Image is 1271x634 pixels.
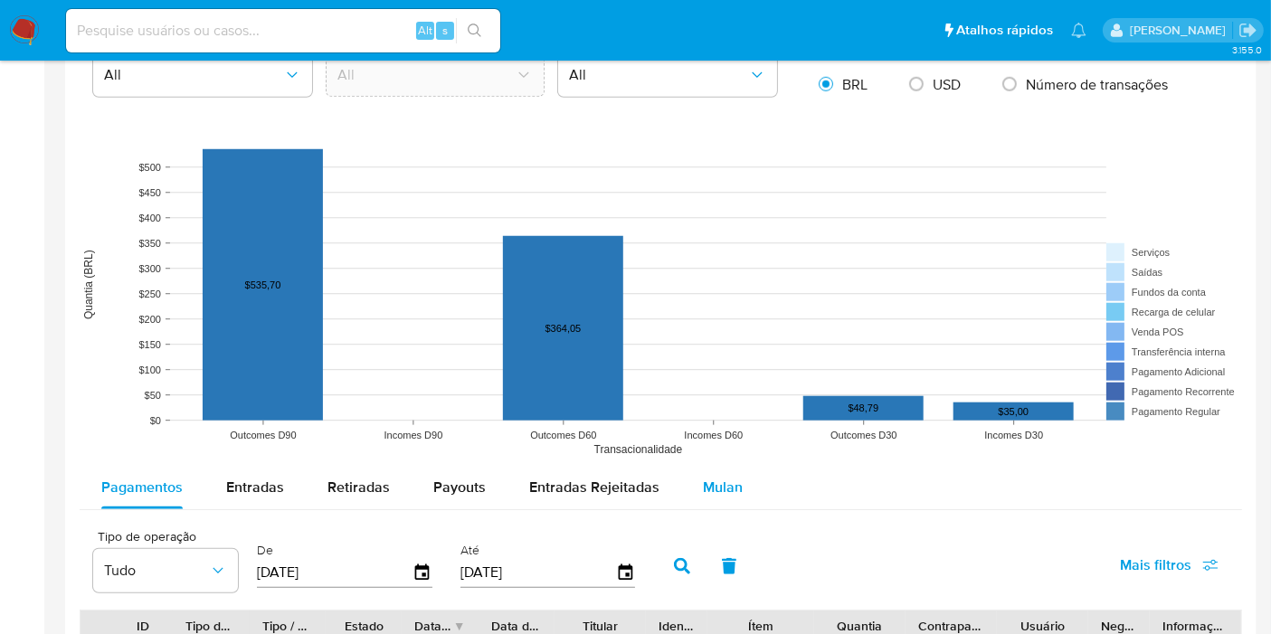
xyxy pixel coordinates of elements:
[956,21,1053,40] span: Atalhos rápidos
[442,22,448,39] span: s
[66,19,500,43] input: Pesquise usuários ou casos...
[1130,22,1232,39] p: leticia.merlin@mercadolivre.com
[1238,21,1257,40] a: Sair
[1232,43,1262,57] span: 3.155.0
[456,18,493,43] button: search-icon
[1071,23,1086,38] a: Notificações
[418,22,432,39] span: Alt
